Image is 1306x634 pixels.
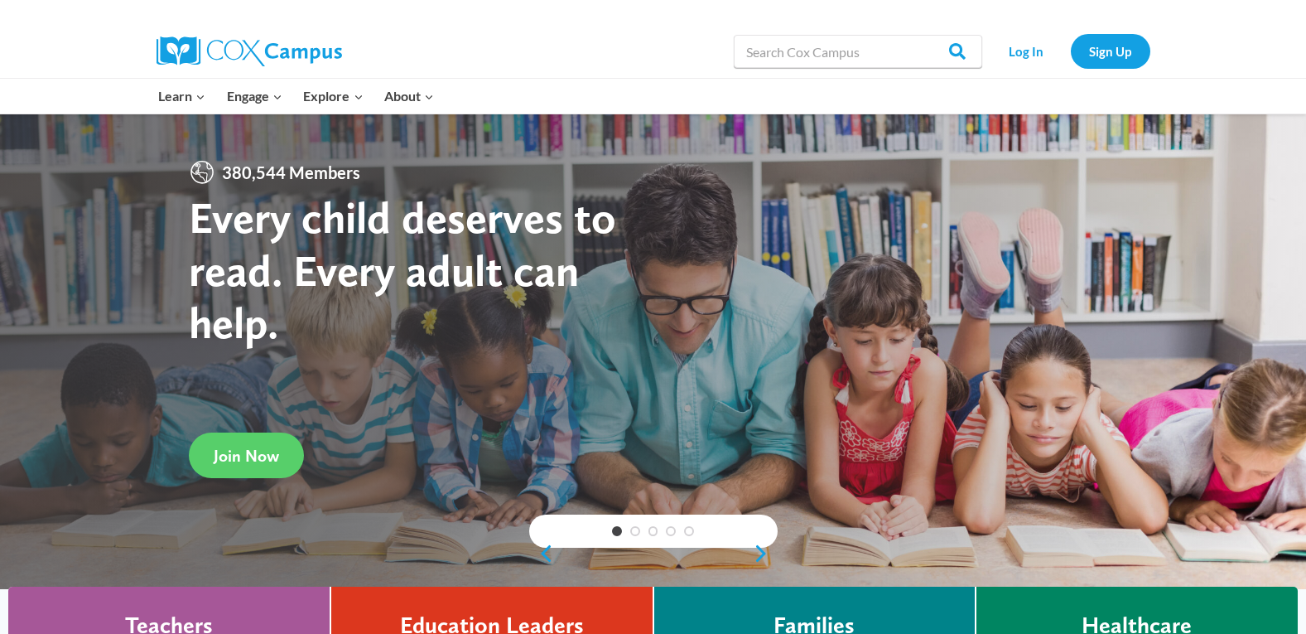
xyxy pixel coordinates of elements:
a: next [753,544,778,564]
a: 2 [630,526,640,536]
span: Explore [303,85,363,107]
a: 3 [648,526,658,536]
span: About [384,85,434,107]
div: content slider buttons [529,537,778,570]
span: Learn [158,85,205,107]
a: previous [529,544,554,564]
a: Sign Up [1071,34,1150,68]
img: Cox Campus [157,36,342,66]
span: Engage [227,85,282,107]
a: Join Now [189,433,304,478]
nav: Secondary Navigation [990,34,1150,68]
strong: Every child deserves to read. Every adult can help. [189,191,616,349]
input: Search Cox Campus [734,35,982,68]
a: 4 [666,526,676,536]
nav: Primary Navigation [148,79,445,114]
span: Join Now [214,446,279,466]
a: Log In [990,34,1063,68]
span: 380,544 Members [215,159,367,186]
a: 5 [684,526,694,536]
a: 1 [612,526,622,536]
